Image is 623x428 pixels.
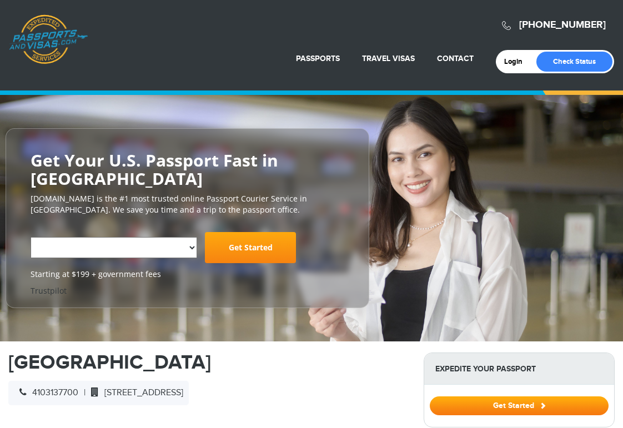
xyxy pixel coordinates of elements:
[8,353,407,372] h1: [GEOGRAPHIC_DATA]
[8,381,189,405] div: |
[362,54,415,63] a: Travel Visas
[519,19,606,31] a: [PHONE_NUMBER]
[31,193,344,215] p: [DOMAIN_NAME] is the #1 most trusted online Passport Courier Service in [GEOGRAPHIC_DATA]. We sav...
[31,151,344,188] h2: Get Your U.S. Passport Fast in [GEOGRAPHIC_DATA]
[31,269,344,280] span: Starting at $199 + government fees
[430,401,609,410] a: Get Started
[296,54,340,63] a: Passports
[86,387,183,398] span: [STREET_ADDRESS]
[424,353,614,385] strong: Expedite Your Passport
[9,14,88,64] a: Passports & [DOMAIN_NAME]
[504,57,530,66] a: Login
[437,54,474,63] a: Contact
[31,285,67,296] a: Trustpilot
[205,232,296,263] a: Get Started
[536,52,612,72] a: Check Status
[14,387,78,398] span: 4103137700
[430,396,609,415] button: Get Started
